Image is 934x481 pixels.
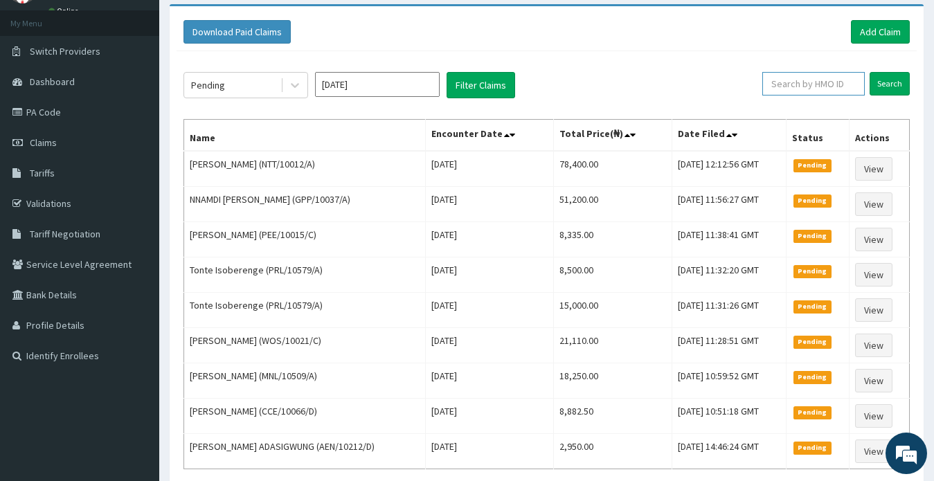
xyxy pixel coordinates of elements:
td: [DATE] [426,187,554,222]
a: View [855,298,892,322]
input: Search [870,72,910,96]
span: Pending [793,442,832,454]
a: View [855,228,892,251]
span: Pending [793,159,832,172]
td: [DATE] 10:51:18 GMT [672,399,787,434]
td: 78,400.00 [554,151,672,187]
td: [DATE] [426,363,554,399]
td: 18,250.00 [554,363,672,399]
input: Search by HMO ID [762,72,865,96]
td: [PERSON_NAME] (PEE/10015/C) [184,222,426,257]
span: Pending [793,371,832,383]
td: Tonte Isoberenge (PRL/10579/A) [184,293,426,328]
td: [PERSON_NAME] (NTT/10012/A) [184,151,426,187]
td: [DATE] [426,399,554,434]
img: d_794563401_company_1708531726252_794563401 [26,69,56,104]
td: 8,500.00 [554,257,672,293]
button: Download Paid Claims [183,20,291,44]
td: 2,950.00 [554,434,672,469]
th: Total Price(₦) [554,120,672,152]
td: [PERSON_NAME] ADASIGWUNG (AEN/10212/D) [184,434,426,469]
span: Pending [793,336,832,348]
td: [DATE] 11:56:27 GMT [672,187,787,222]
td: [DATE] 11:31:26 GMT [672,293,787,328]
td: [DATE] 11:38:41 GMT [672,222,787,257]
span: Claims [30,136,57,149]
a: Add Claim [851,20,910,44]
td: [DATE] [426,328,554,363]
a: View [855,263,892,287]
a: View [855,334,892,357]
th: Actions [849,120,909,152]
td: NNAMDI [PERSON_NAME] (GPP/10037/A) [184,187,426,222]
td: Tonte Isoberenge (PRL/10579/A) [184,257,426,293]
th: Date Filed [672,120,787,152]
button: Filter Claims [447,72,515,98]
th: Encounter Date [426,120,554,152]
td: [PERSON_NAME] (WOS/10021/C) [184,328,426,363]
a: View [855,439,892,463]
td: 21,110.00 [554,328,672,363]
a: View [855,404,892,428]
td: [DATE] [426,257,554,293]
span: Tariffs [30,167,55,179]
span: Dashboard [30,75,75,88]
span: Pending [793,265,832,278]
span: Pending [793,300,832,313]
td: 8,882.50 [554,399,672,434]
div: Chat with us now [72,78,233,96]
td: [DATE] [426,434,554,469]
div: Minimize live chat window [227,7,260,40]
span: Switch Providers [30,45,100,57]
td: 15,000.00 [554,293,672,328]
th: Name [184,120,426,152]
a: View [855,369,892,392]
a: Online [48,6,82,16]
a: View [855,192,892,216]
td: 8,335.00 [554,222,672,257]
td: [DATE] 11:28:51 GMT [672,328,787,363]
td: [DATE] [426,293,554,328]
td: [DATE] [426,151,554,187]
span: Tariff Negotiation [30,228,100,240]
td: [PERSON_NAME] (CCE/10066/D) [184,399,426,434]
th: Status [787,120,850,152]
span: Pending [793,194,832,207]
td: [DATE] 12:12:56 GMT [672,151,787,187]
td: 51,200.00 [554,187,672,222]
textarea: Type your message and hit 'Enter' [7,328,264,376]
span: Pending [793,406,832,419]
a: View [855,157,892,181]
td: [DATE] [426,222,554,257]
td: [PERSON_NAME] (MNL/10509/A) [184,363,426,399]
td: [DATE] 14:46:24 GMT [672,434,787,469]
td: [DATE] 11:32:20 GMT [672,257,787,293]
span: Pending [793,230,832,242]
td: [DATE] 10:59:52 GMT [672,363,787,399]
span: We're online! [80,149,191,289]
input: Select Month and Year [315,72,440,97]
div: Pending [191,78,225,92]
